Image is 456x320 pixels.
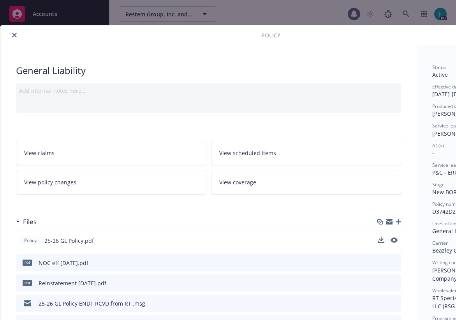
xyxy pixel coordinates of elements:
[23,237,38,244] span: Policy
[391,279,398,287] button: preview file
[432,142,444,149] span: AC(s)
[16,141,206,165] a: View claims
[391,259,398,267] button: preview file
[432,181,445,188] span: Stage
[391,237,398,245] button: preview file
[379,299,385,308] button: download file
[391,237,398,243] button: preview file
[23,217,37,227] h3: Files
[16,64,401,77] div: General Liability
[19,87,398,95] div: Add internal notes here...
[432,64,446,71] span: Status
[39,279,106,287] div: Reinstatement [DATE].pdf
[23,280,32,286] span: pdf
[211,141,401,165] a: View scheduled items
[16,170,206,194] a: View policy changes
[39,299,145,308] div: 25-26 GL Policy ENDT RCVD from RT .msg
[432,149,434,157] span: -
[391,299,398,308] button: preview file
[379,259,385,267] button: download file
[211,170,401,194] a: View coverage
[219,149,276,157] span: View scheduled items
[432,240,448,246] span: Carrier
[219,178,256,186] span: View coverage
[24,178,76,186] span: View policy changes
[378,237,384,245] button: download file
[16,217,37,227] div: Files
[10,30,19,40] button: close
[23,260,32,265] span: pdf
[378,237,384,243] button: download file
[44,237,94,245] span: 25-26 GL Policy.pdf
[24,149,55,157] span: View claims
[379,279,385,287] button: download file
[39,259,88,267] div: NOC eff [DATE].pdf
[432,71,448,78] span: Active
[261,31,280,39] span: Policy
